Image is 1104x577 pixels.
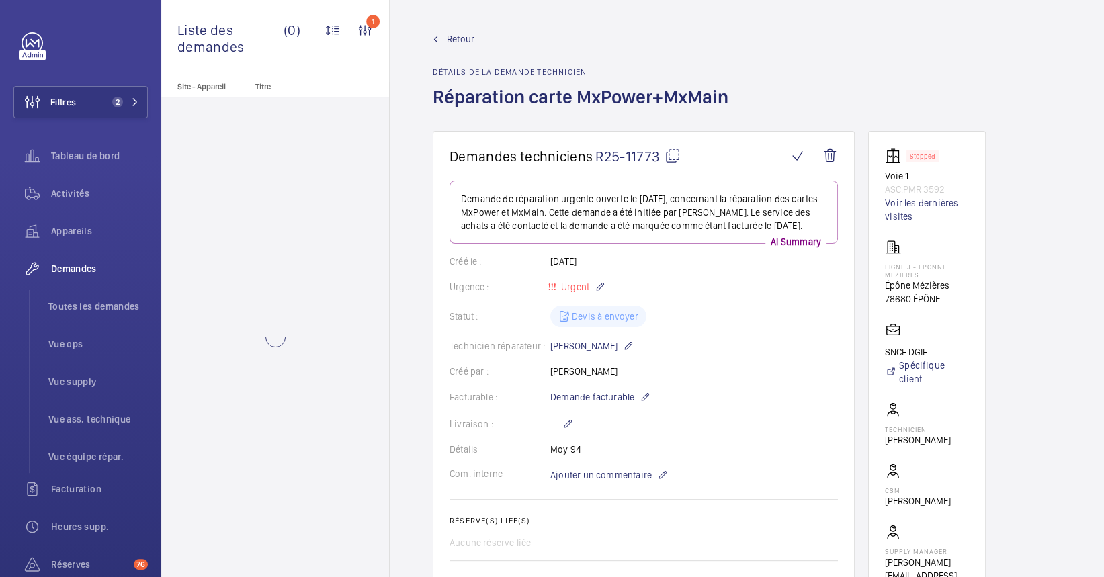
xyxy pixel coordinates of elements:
[447,32,474,46] span: Retour
[51,262,148,275] span: Demandes
[461,192,826,232] p: Demande de réparation urgente ouverte le [DATE], concernant la réparation des cartes MxPower et M...
[112,97,123,107] span: 2
[885,494,951,508] p: [PERSON_NAME]
[51,187,148,200] span: Activités
[550,338,634,354] p: [PERSON_NAME]
[48,337,148,351] span: Vue ops
[550,390,634,404] span: Demande facturable
[450,516,838,525] h2: Réserve(s) liée(s)
[134,559,148,570] span: 76
[558,281,589,292] span: Urgent
[48,375,148,388] span: Vue supply
[885,196,969,223] a: Voir les dernières visites
[48,412,148,426] span: Vue ass. technique
[161,82,250,91] p: Site - Appareil
[885,486,951,494] p: CSM
[51,558,128,571] span: Réserves
[885,279,969,292] p: Épône Mézières
[765,235,826,249] p: AI Summary
[51,149,148,163] span: Tableau de bord
[885,292,969,306] p: 78680 ÉPÔNE
[177,21,284,55] span: Liste des demandes
[433,85,736,131] h1: Réparation carte MxPower+MxMain
[48,450,148,463] span: Vue équipe répar.
[885,345,969,359] p: SNCF DGIF
[433,67,736,77] h2: Détails de la demande technicien
[885,183,969,196] p: ASC.PMR 3592
[51,482,148,496] span: Facturation
[885,169,969,183] p: Voie 1
[550,468,652,482] span: Ajouter un commentaire
[885,433,951,447] p: [PERSON_NAME]
[885,263,969,279] p: LIGNE J - EPONNE MEZIERES
[50,95,76,109] span: Filtres
[885,148,906,164] img: elevator.svg
[48,300,148,313] span: Toutes les demandes
[910,154,935,159] p: Stopped
[51,224,148,238] span: Appareils
[51,520,148,533] span: Heures supp.
[450,148,593,165] span: Demandes techniciens
[595,148,681,165] span: R25-11773
[550,416,573,432] p: --
[885,425,951,433] p: Technicien
[13,86,148,118] button: Filtres2
[255,82,344,91] p: Titre
[885,359,969,386] a: Spécifique client
[885,547,969,556] p: Supply manager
